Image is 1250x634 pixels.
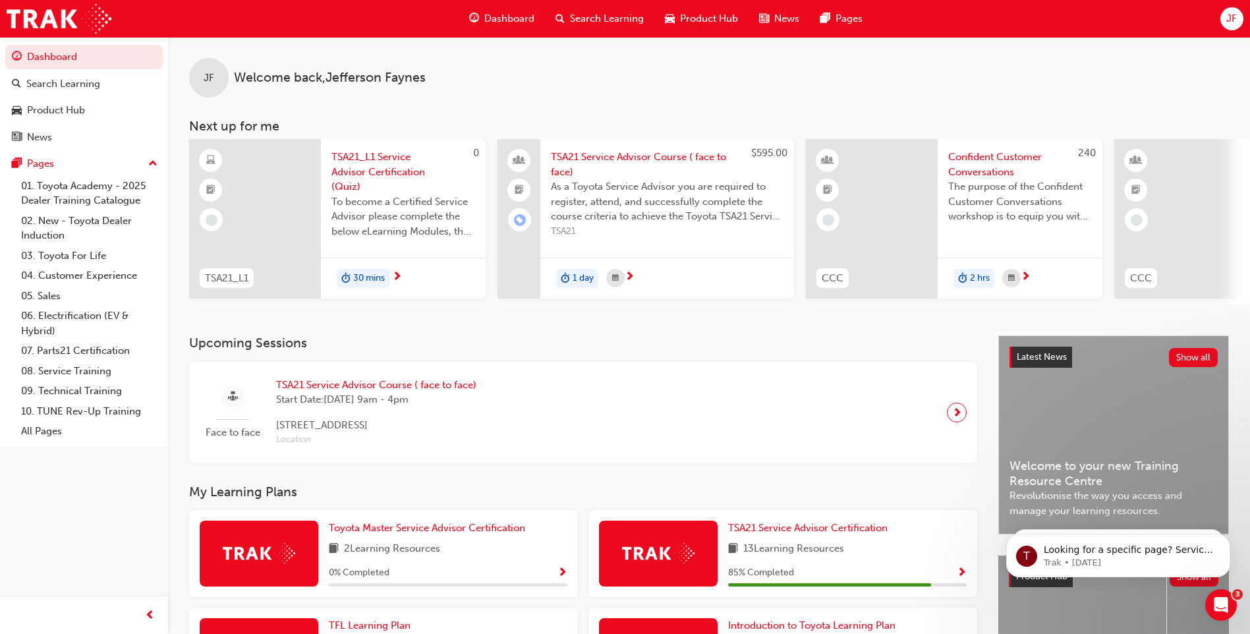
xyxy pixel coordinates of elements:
span: Toyota Master Service Advisor Certification [329,522,525,534]
span: JF [1226,11,1237,26]
span: learningRecordVerb_ENROLL-icon [514,214,526,226]
div: Search Learning [26,76,100,92]
a: 05. Sales [16,286,163,306]
a: car-iconProduct Hub [654,5,749,32]
button: Show Progress [557,565,567,581]
span: 0 [473,147,479,159]
span: The purpose of the Confident Customer Conversations workshop is to equip you with tools to commun... [948,179,1092,224]
span: TSA21_L1 Service Advisor Certification (Quiz) [331,150,475,194]
span: prev-icon [145,608,155,624]
span: As a Toyota Service Advisor you are required to register, attend, and successfully complete the c... [551,179,783,224]
span: Revolutionise the way you access and manage your learning resources. [1009,488,1218,518]
span: duration-icon [561,270,570,287]
span: learningRecordVerb_NONE-icon [206,214,217,226]
span: calendar-icon [612,270,619,287]
a: 08. Service Training [16,361,163,382]
a: TSA21 Service Advisor Certification [728,521,893,536]
button: Pages [5,152,163,176]
span: duration-icon [958,270,967,287]
span: 85 % Completed [728,565,794,581]
div: News [27,130,52,145]
h3: Upcoming Sessions [189,335,977,351]
span: book-icon [329,541,339,558]
a: News [5,125,163,150]
span: news-icon [12,132,22,144]
span: Welcome to your new Training Resource Centre [1009,459,1218,488]
span: up-icon [148,156,157,173]
a: Search Learning [5,72,163,96]
a: Dashboard [5,45,163,69]
h3: Next up for me [168,119,1250,134]
button: JF [1220,7,1243,30]
span: To become a Certified Service Advisor please complete the below eLearning Modules, the Service Ad... [331,194,475,239]
a: $595.00TSA21 Service Advisor Course ( face to face)As a Toyota Service Advisor you are required t... [497,139,794,299]
span: booktick-icon [1131,182,1141,199]
span: 2 Learning Resources [344,541,440,558]
span: 30 mins [353,271,385,286]
span: $595.00 [751,147,787,159]
a: 06. Electrification (EV & Hybrid) [16,306,163,341]
span: booktick-icon [515,182,524,199]
div: Pages [27,156,54,171]
span: News [774,11,799,26]
img: Trak [7,4,111,34]
a: guage-iconDashboard [459,5,545,32]
a: Latest NewsShow all [1009,347,1218,368]
span: duration-icon [341,270,351,287]
iframe: Intercom live chat [1205,589,1237,621]
span: TSA21 Service Advisor Course ( face to face) [551,150,783,179]
span: Face to face [200,425,266,440]
a: 10. TUNE Rev-Up Training [16,401,163,422]
a: Toyota Master Service Advisor Certification [329,521,530,536]
h3: My Learning Plans [189,484,977,500]
a: pages-iconPages [810,5,873,32]
a: 04. Customer Experience [16,266,163,286]
span: pages-icon [12,158,22,170]
span: guage-icon [469,11,479,27]
span: pages-icon [820,11,830,27]
span: calendar-icon [1008,270,1015,287]
span: next-icon [392,272,402,283]
a: TFL Learning Plan [329,618,416,633]
a: Latest NewsShow allWelcome to your new Training Resource CentreRevolutionise the way you access a... [998,335,1229,534]
span: Introduction to Toyota Learning Plan [728,620,895,631]
span: Latest News [1017,351,1067,362]
span: TSA21 Service Advisor Course ( face to face) [276,378,476,393]
a: 03. Toyota For Life [16,246,163,266]
span: TSA21_L1 [205,271,248,286]
span: CCC [822,271,843,286]
span: next-icon [952,403,962,422]
span: TSA21 Service Advisor Certification [728,522,888,534]
img: Trak [223,543,295,563]
span: 2 hrs [970,271,990,286]
span: 240 [1078,147,1096,159]
a: 240CCCConfident Customer ConversationsThe purpose of the Confident Customer Conversations worksho... [806,139,1102,299]
span: booktick-icon [206,182,215,199]
span: next-icon [625,272,635,283]
span: Search Learning [570,11,644,26]
span: Dashboard [484,11,534,26]
span: Location [276,432,476,447]
span: Product Hub [680,11,738,26]
span: learningRecordVerb_NONE-icon [822,214,834,226]
span: search-icon [12,78,21,90]
span: 0 % Completed [329,565,389,581]
span: Confident Customer Conversations [948,150,1092,179]
span: booktick-icon [823,182,832,199]
span: Show Progress [557,567,567,579]
div: Product Hub [27,103,85,118]
a: 09. Technical Training [16,381,163,401]
a: Product Hub [5,98,163,123]
button: Show all [1169,348,1218,367]
a: All Pages [16,421,163,442]
a: news-iconNews [749,5,810,32]
span: Pages [836,11,863,26]
span: book-icon [728,541,738,558]
span: search-icon [555,11,565,27]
